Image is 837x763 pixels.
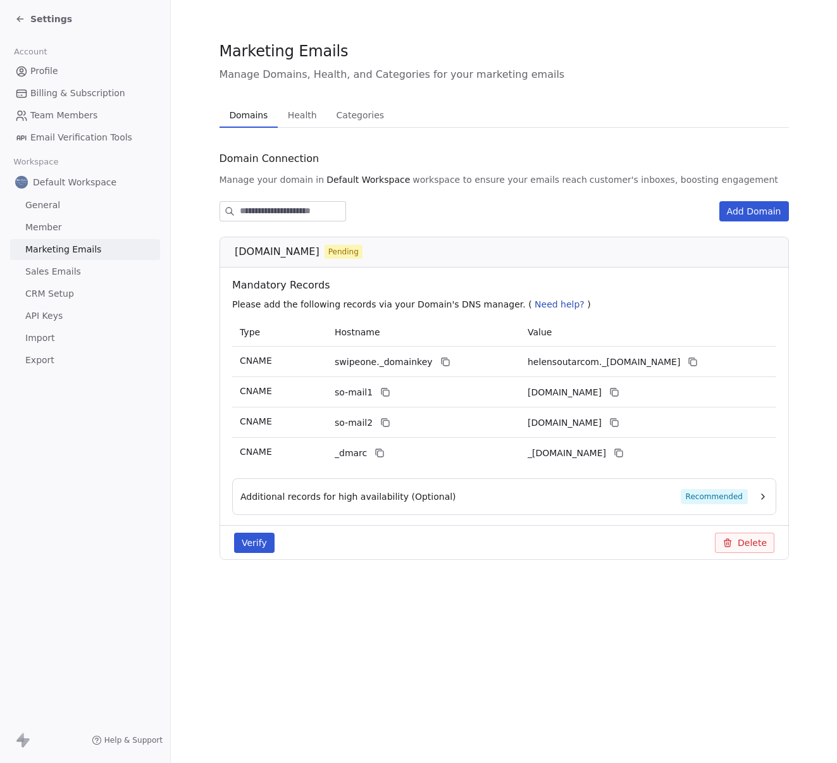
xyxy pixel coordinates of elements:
span: so-mail1 [335,386,373,399]
span: [DOMAIN_NAME] [235,244,319,259]
span: Categories [332,106,389,124]
span: Marketing Emails [220,42,349,61]
span: Sales Emails [25,265,81,278]
span: _dmarc.swipeone.email [528,447,606,460]
a: Marketing Emails [10,239,160,260]
span: Workspace [8,152,64,171]
span: Email Verification Tools [30,131,132,144]
img: Logo%20geometric%20(8).png [15,176,28,189]
a: Profile [10,61,160,82]
span: customer's inboxes, boosting engagement [590,173,778,186]
span: workspace to ensure your emails reach [412,173,587,186]
a: Settings [15,13,72,25]
a: API Keys [10,306,160,326]
a: Import [10,328,160,349]
span: Hostname [335,327,380,337]
span: Member [25,221,62,234]
span: General [25,199,60,212]
span: Manage Domains, Health, and Categories for your marketing emails [220,67,789,82]
span: CNAME [240,447,272,457]
button: Additional records for high availability (Optional)Recommended [240,489,768,504]
p: Type [240,326,319,339]
span: Domains [224,106,273,124]
button: Add Domain [719,201,789,221]
a: Team Members [10,105,160,126]
span: helensoutarcom2.swipeone.email [528,416,602,430]
span: Help & Support [104,735,163,745]
span: Settings [30,13,72,25]
span: CRM Setup [25,287,74,301]
span: Health [283,106,322,124]
span: Domain Connection [220,151,319,166]
a: Member [10,217,160,238]
span: _dmarc [335,447,367,460]
span: Account [8,42,53,61]
span: helensoutarcom._domainkey.swipeone.email [528,356,680,369]
a: Sales Emails [10,261,160,282]
a: Export [10,350,160,371]
span: Recommended [680,489,747,504]
span: CNAME [240,386,272,396]
a: Email Verification Tools [10,127,160,148]
span: Profile [30,65,58,78]
span: API Keys [25,309,63,323]
span: Need help? [535,299,585,309]
span: Manage your domain in [220,173,325,186]
p: Please add the following records via your Domain's DNS manager. ( ) [232,298,781,311]
span: CNAME [240,356,272,366]
span: helensoutarcom1.swipeone.email [528,386,602,399]
span: Pending [328,246,358,257]
span: Default Workspace [326,173,410,186]
a: Help & Support [92,735,163,745]
span: Additional records for high availability (Optional) [240,490,456,503]
button: Verify [234,533,275,553]
span: Marketing Emails [25,243,101,256]
span: CNAME [240,416,272,426]
span: Import [25,332,54,345]
span: Mandatory Records [232,278,781,293]
button: Delete [715,533,774,553]
span: so-mail2 [335,416,373,430]
span: swipeone._domainkey [335,356,433,369]
span: Team Members [30,109,97,122]
a: General [10,195,160,216]
a: CRM Setup [10,283,160,304]
span: Value [528,327,552,337]
span: Export [25,354,54,367]
a: Billing & Subscription [10,83,160,104]
span: Billing & Subscription [30,87,125,100]
span: Default Workspace [33,176,116,189]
